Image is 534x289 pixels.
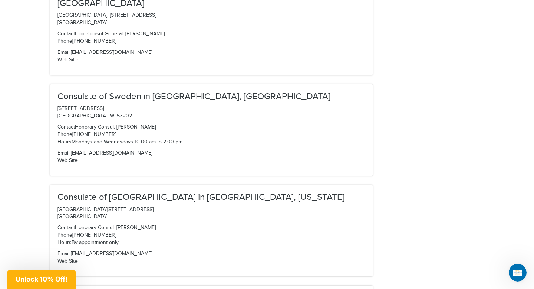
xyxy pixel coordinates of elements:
[57,30,365,45] p: Hon. Consul General: [PERSON_NAME] [PHONE_NUMBER]
[57,240,72,246] span: Hours
[71,150,152,156] a: [EMAIL_ADDRESS][DOMAIN_NAME]
[57,31,75,37] span: Contact
[57,124,365,146] p: Honorary Consul: [PERSON_NAME] [PHONE_NUMBER] Mondays and Wednesdays 10:00 am to 2:00 pm
[57,192,365,202] h3: Consulate of [GEOGRAPHIC_DATA] in [GEOGRAPHIC_DATA], [US_STATE]
[16,275,67,283] span: Unlock 10% Off!
[57,206,365,221] p: [GEOGRAPHIC_DATA][STREET_ADDRESS] [GEOGRAPHIC_DATA]
[7,270,76,289] div: Unlock 10% Off!
[57,105,365,120] p: [STREET_ADDRESS] [GEOGRAPHIC_DATA], WI 53202
[57,224,365,247] p: Honorary Consul: [PERSON_NAME] [PHONE_NUMBER] By appointment only.
[57,139,72,145] span: Hours
[71,49,152,55] a: [EMAIL_ADDRESS][DOMAIN_NAME]
[57,150,69,156] span: Email
[57,49,69,55] span: Email
[57,12,365,27] p: [GEOGRAPHIC_DATA], [STREET_ADDRESS] [GEOGRAPHIC_DATA]
[509,264,527,282] iframe: Intercom live chat
[57,38,72,44] span: Phone
[57,232,72,238] span: Phone
[57,124,75,130] span: Contact
[57,92,365,101] h3: Consulate of Sweden in [GEOGRAPHIC_DATA], [GEOGRAPHIC_DATA]
[57,258,78,264] a: Web Site
[57,251,69,257] span: Email
[57,131,72,137] span: Phone
[57,225,75,231] span: Contact
[57,158,78,163] a: Web Site
[71,251,152,257] a: [EMAIL_ADDRESS][DOMAIN_NAME]
[57,57,78,63] a: Web Site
